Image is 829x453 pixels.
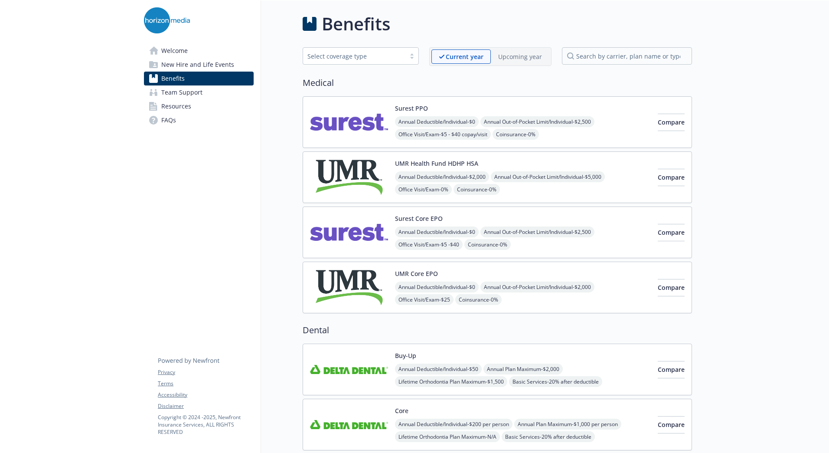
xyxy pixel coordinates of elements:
span: Coinsurance - 0% [454,184,500,195]
button: Buy-Up [395,351,416,360]
span: Compare [658,420,685,429]
span: Lifetime Orthodontia Plan Maximum - N/A [395,431,500,442]
span: Office Visit/Exam - $5 -$40 [395,239,463,250]
span: Annual Deductible/Individual - $0 [395,226,479,237]
a: Resources [144,99,254,113]
button: Compare [658,279,685,296]
a: Privacy [158,368,253,376]
button: Compare [658,114,685,131]
span: Compare [658,118,685,126]
span: Benefits [161,72,185,85]
img: Surest carrier logo [310,104,388,141]
button: Compare [658,416,685,433]
img: UMR carrier logo [310,269,388,306]
span: Annual Deductible/Individual - $0 [395,282,479,292]
span: Annual Out-of-Pocket Limit/Individual - $2,500 [480,226,594,237]
span: Annual Out-of-Pocket Limit/Individual - $5,000 [491,171,605,182]
img: Surest carrier logo [310,214,388,251]
button: Surest PPO [395,104,428,113]
div: Select coverage type [307,52,401,61]
span: Office Visit/Exam - $5 - $40 copay/visit [395,129,491,140]
span: Annual Out-of-Pocket Limit/Individual - $2,000 [480,282,594,292]
button: Compare [658,361,685,378]
span: Coinsurance - 0% [493,129,539,140]
span: Basic Services - 20% after deductible [509,376,602,387]
span: Office Visit/Exam - $25 [395,294,454,305]
span: New Hire and Life Events [161,58,234,72]
span: Welcome [161,44,188,58]
h2: Medical [303,76,692,89]
button: UMR Health Fund HDHP HSA [395,159,478,168]
a: New Hire and Life Events [144,58,254,72]
p: Copyright © 2024 - 2025 , Newfront Insurance Services, ALL RIGHTS RESERVED [158,414,253,436]
a: Team Support [144,85,254,99]
input: search by carrier, plan name or type [562,47,692,65]
a: Welcome [144,44,254,58]
span: Annual Plan Maximum - $1,000 per person [514,419,621,430]
span: Annual Deductible/Individual - $200 per person [395,419,512,430]
span: Coinsurance - 0% [464,239,511,250]
span: Compare [658,283,685,292]
a: Accessibility [158,391,253,399]
span: Annual Deductible/Individual - $50 [395,364,482,374]
h1: Benefits [322,11,390,37]
span: Annual Deductible/Individual - $0 [395,116,479,127]
span: Team Support [161,85,202,99]
span: Office Visit/Exam - 0% [395,184,452,195]
a: FAQs [144,113,254,127]
span: Annual Plan Maximum - $2,000 [483,364,563,374]
img: UMR carrier logo [310,159,388,196]
button: Compare [658,169,685,186]
span: Annual Deductible/Individual - $2,000 [395,171,489,182]
a: Benefits [144,72,254,85]
span: Basic Services - 20% after deductible [502,431,595,442]
span: FAQs [161,113,176,127]
h2: Dental [303,324,692,337]
button: Compare [658,224,685,241]
img: Delta Dental Insurance Company carrier logo [310,406,388,443]
button: Surest Core EPO [395,214,443,223]
button: UMR Core EPO [395,269,438,278]
span: Compare [658,365,685,374]
button: Core [395,406,408,415]
span: Coinsurance - 0% [455,294,502,305]
a: Disclaimer [158,402,253,410]
p: Current year [446,52,483,61]
a: Terms [158,380,253,387]
span: Compare [658,173,685,181]
img: Delta Dental Insurance Company carrier logo [310,351,388,388]
span: Resources [161,99,191,113]
span: Annual Out-of-Pocket Limit/Individual - $2,500 [480,116,594,127]
p: Upcoming year [498,52,542,61]
span: Lifetime Orthodontia Plan Maximum - $1,500 [395,376,507,387]
span: Compare [658,228,685,236]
